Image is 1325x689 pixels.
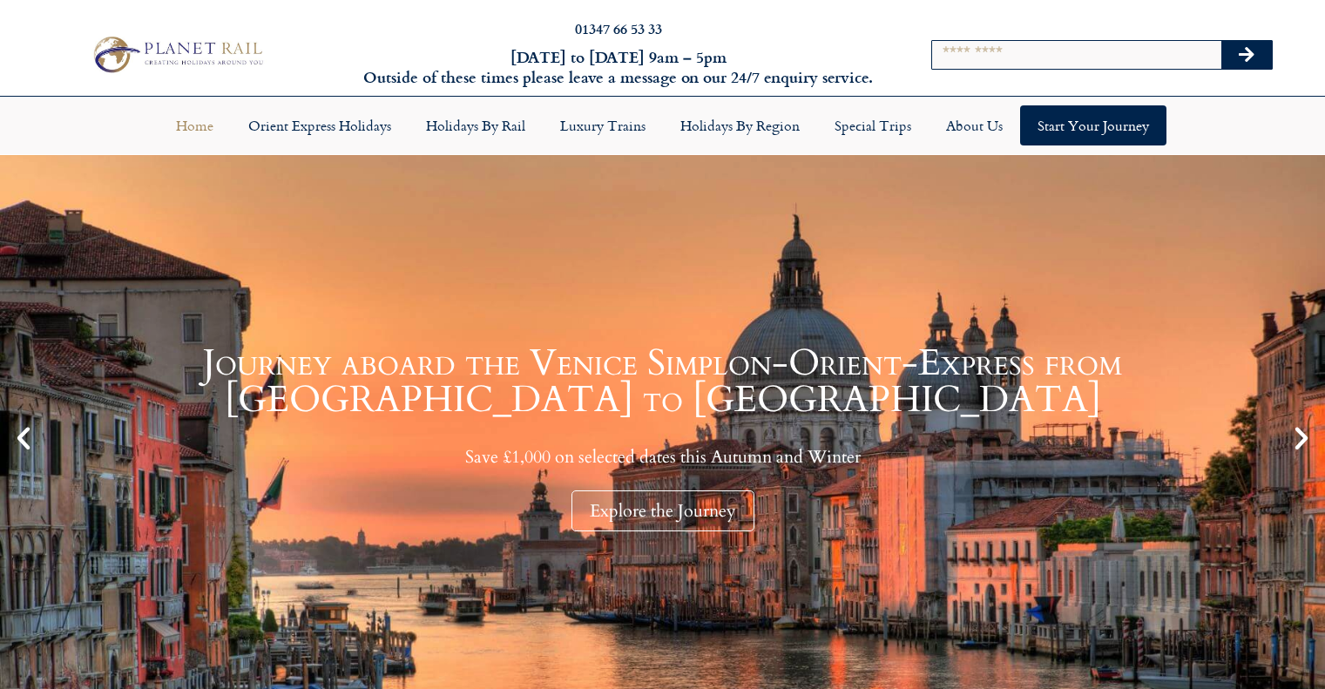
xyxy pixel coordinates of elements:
[44,345,1281,418] h1: Journey aboard the Venice Simplon-Orient-Express from [GEOGRAPHIC_DATA] to [GEOGRAPHIC_DATA]
[663,105,817,145] a: Holidays by Region
[817,105,929,145] a: Special Trips
[9,423,38,453] div: Previous slide
[409,105,543,145] a: Holidays by Rail
[1287,423,1316,453] div: Next slide
[543,105,663,145] a: Luxury Trains
[1020,105,1166,145] a: Start your Journey
[159,105,231,145] a: Home
[929,105,1020,145] a: About Us
[86,32,267,77] img: Planet Rail Train Holidays Logo
[575,18,662,38] a: 01347 66 53 33
[44,446,1281,468] p: Save £1,000 on selected dates this Autumn and Winter
[358,47,879,88] h6: [DATE] to [DATE] 9am – 5pm Outside of these times please leave a message on our 24/7 enquiry serv...
[231,105,409,145] a: Orient Express Holidays
[9,105,1316,145] nav: Menu
[1221,41,1272,69] button: Search
[571,490,754,531] div: Explore the Journey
